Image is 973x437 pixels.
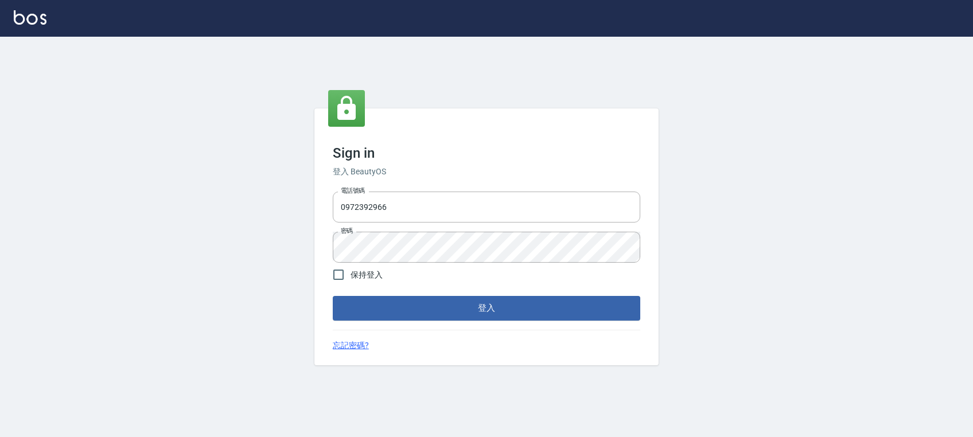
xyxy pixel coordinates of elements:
[14,10,46,25] img: Logo
[333,145,640,161] h3: Sign in
[341,186,365,195] label: 電話號碼
[333,340,369,352] a: 忘記密碼?
[333,296,640,320] button: 登入
[333,166,640,178] h6: 登入 BeautyOS
[341,227,353,235] label: 密碼
[351,269,383,281] span: 保持登入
